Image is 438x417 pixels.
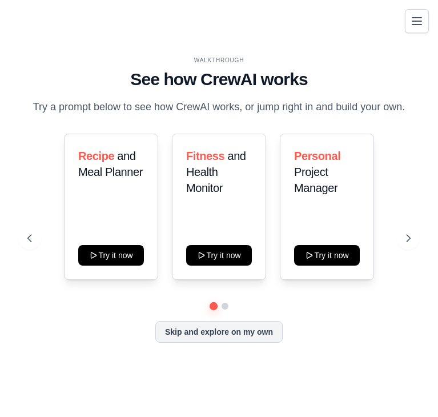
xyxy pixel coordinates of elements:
[78,245,144,266] button: Try it now
[294,150,340,162] span: Personal
[186,150,224,162] span: Fitness
[294,166,337,194] span: Project Manager
[186,150,246,194] span: and Health Monitor
[27,56,411,65] div: WALKTHROUGH
[155,321,283,343] button: Skip and explore on my own
[405,9,429,33] button: Toggle navigation
[78,150,114,162] span: Recipe
[294,245,360,266] button: Try it now
[186,245,252,266] button: Try it now
[27,69,411,90] h1: See how CrewAI works
[27,99,411,115] p: Try a prompt below to see how CrewAI works, or jump right in and build your own.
